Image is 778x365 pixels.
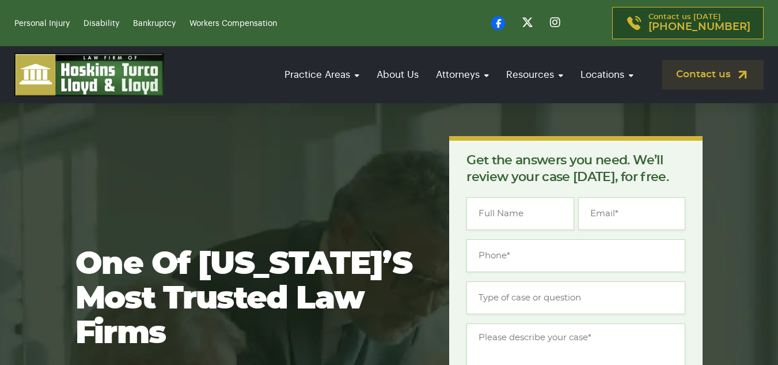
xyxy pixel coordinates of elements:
a: Contact us [DATE][PHONE_NUMBER] [612,7,764,39]
span: [PHONE_NUMBER] [648,21,750,33]
a: Disability [84,20,119,28]
a: Practice Areas [279,58,365,91]
input: Type of case or question [466,281,685,314]
input: Full Name [466,197,574,230]
img: logo [14,53,164,96]
a: Resources [500,58,569,91]
p: Contact us [DATE] [648,13,750,33]
h1: One of [US_STATE]’s most trusted law firms [75,247,413,351]
a: Attorneys [430,58,495,91]
a: Contact us [662,60,764,89]
a: Workers Compensation [189,20,277,28]
a: Bankruptcy [133,20,176,28]
input: Email* [578,197,685,230]
input: Phone* [466,239,685,272]
a: Locations [575,58,639,91]
a: About Us [371,58,424,91]
a: Personal Injury [14,20,70,28]
p: Get the answers you need. We’ll review your case [DATE], for free. [466,152,685,186]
